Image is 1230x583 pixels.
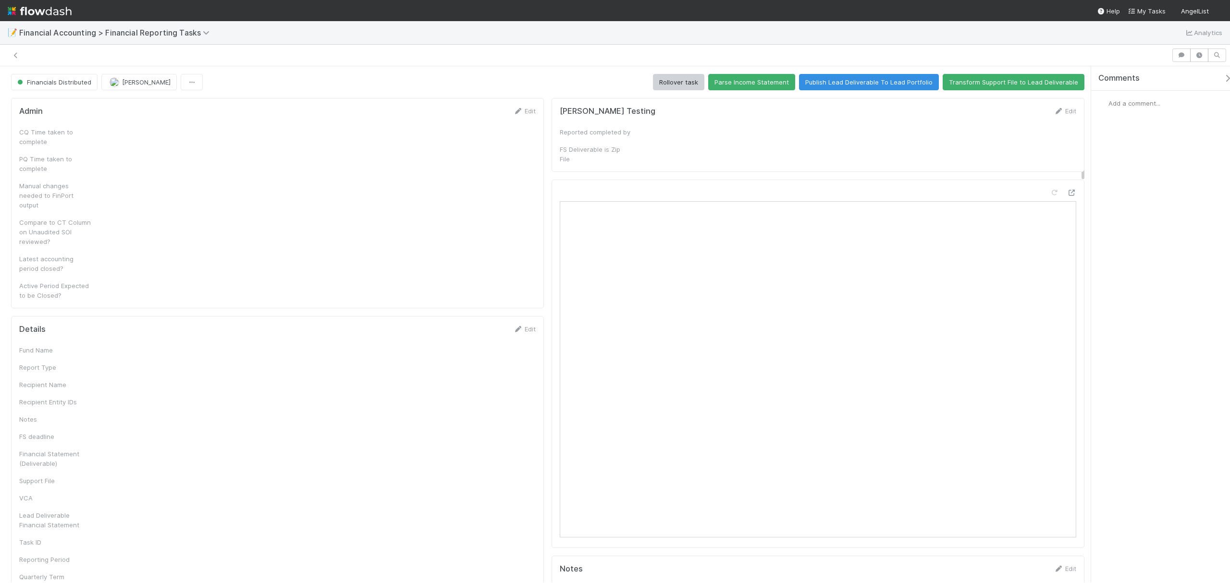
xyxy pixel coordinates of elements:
div: Latest accounting period closed? [19,254,91,273]
span: My Tasks [1128,7,1166,15]
h5: [PERSON_NAME] Testing [560,107,655,116]
div: VCA [19,493,91,503]
a: Edit [513,325,536,333]
div: FS Deliverable is Zip File [560,145,632,164]
img: logo-inverted-e16ddd16eac7371096b0.svg [8,3,72,19]
button: Rollover task [653,74,704,90]
span: Add a comment... [1108,99,1160,107]
div: Fund Name [19,345,91,355]
span: AngelList [1181,7,1209,15]
div: CQ Time taken to complete [19,127,91,146]
img: avatar_d45d11ee-0024-4901-936f-9df0a9cc3b4e.png [1213,7,1222,16]
div: PQ Time taken to complete [19,154,91,173]
a: Edit [513,107,536,115]
h5: Notes [560,564,583,574]
a: Edit [1054,565,1076,572]
a: Edit [1054,107,1076,115]
div: FS deadline [19,432,91,441]
div: Notes [19,414,91,424]
h5: Details [19,325,46,334]
div: Task ID [19,537,91,547]
img: avatar_d45d11ee-0024-4901-936f-9df0a9cc3b4e.png [1099,98,1108,108]
h5: Admin [19,107,43,116]
div: Active Period Expected to be Closed? [19,281,91,300]
div: Support File [19,476,91,486]
a: Analytics [1184,27,1222,38]
img: avatar_c7c7de23-09de-42ad-8e02-7981c37ee075.png [110,77,119,87]
button: Publish Lead Deliverable To Lead Portfolio [799,74,939,90]
div: Recipient Entity IDs [19,397,91,407]
div: Report Type [19,363,91,372]
div: Lead Deliverable Financial Statement [19,510,91,530]
a: My Tasks [1128,6,1166,16]
div: Manual changes needed to FinPort output [19,181,91,210]
div: Reporting Period [19,555,91,564]
span: Comments [1098,73,1140,83]
div: Compare to CT Column on Unaudited SOI reviewed? [19,218,91,246]
div: Financial Statement (Deliverable) [19,449,91,468]
div: Reported completed by [560,127,632,137]
span: [PERSON_NAME] [122,78,171,86]
span: Financial Accounting > Financial Reporting Tasks [19,28,214,37]
div: Quarterly Term [19,572,91,582]
div: Recipient Name [19,380,91,389]
span: 📝 [8,28,17,36]
button: Transform Support File to Lead Deliverable [943,74,1084,90]
div: Help [1097,6,1120,16]
button: [PERSON_NAME] [101,74,177,90]
button: Parse Income Statement [708,74,795,90]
